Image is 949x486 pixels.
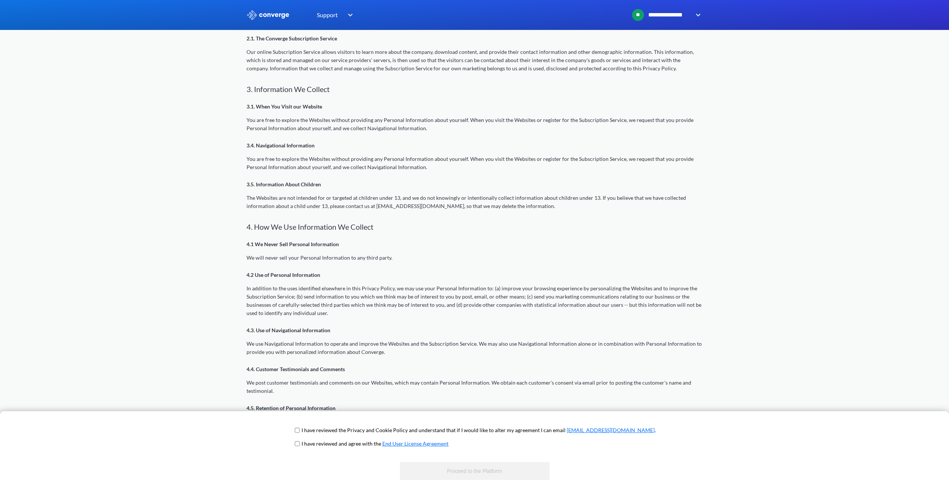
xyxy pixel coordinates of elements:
[247,340,703,356] p: We use Navigational Information to operate and improve the Websites and the Subscription Service....
[247,180,703,189] p: 3.5. Information About Children
[317,10,338,19] span: Support
[247,34,703,43] p: 2.1. The Converge Subscription Service
[301,440,449,448] p: I have reviewed and agree with the
[247,155,703,171] p: You are free to explore the Websites without providing any Personal Information about yourself. W...
[567,427,655,433] a: [EMAIL_ADDRESS][DOMAIN_NAME]
[691,10,703,19] img: downArrow.svg
[247,326,703,334] p: 4.3. Use of Navigational Information
[247,271,703,279] p: 4.2 Use of Personal Information
[247,379,703,395] p: We post customer testimonials and comments on our Websites, which may contain Personal Informatio...
[247,365,703,373] p: 4.4. Customer Testimonials and Comments
[382,440,449,447] a: End User License Agreement
[247,404,703,412] p: 4.5. Retention of Personal Information
[343,10,355,19] img: downArrow.svg
[247,284,703,317] p: In addition to the uses identified elsewhere in this Privacy Policy, we may use your Personal Inf...
[301,426,656,434] p: I have reviewed the Privacy and Cookie Policy and understand that if I would like to alter my agr...
[247,194,703,210] p: The Websites are not intended for or targeted at children under 13, and we do not knowingly or in...
[247,116,703,132] p: You are free to explore the Websites without providing any Personal Information about yourself. W...
[247,141,703,150] p: 3.4. Navigational Information
[247,222,703,231] h2: 4. How We Use Information We Collect
[247,10,290,20] img: logo_ewhite.svg
[247,240,703,248] p: 4.1 We Never Sell Personal Information
[247,85,703,94] h2: 3. Information We Collect
[247,103,703,111] p: 3.1. When You Visit our Website
[400,462,549,480] button: Proceed to the Platform
[247,48,703,73] p: Our online Subscription Service allows visitors to learn more about the company, download content...
[247,254,703,262] p: We will never sell your Personal Information to any third party.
